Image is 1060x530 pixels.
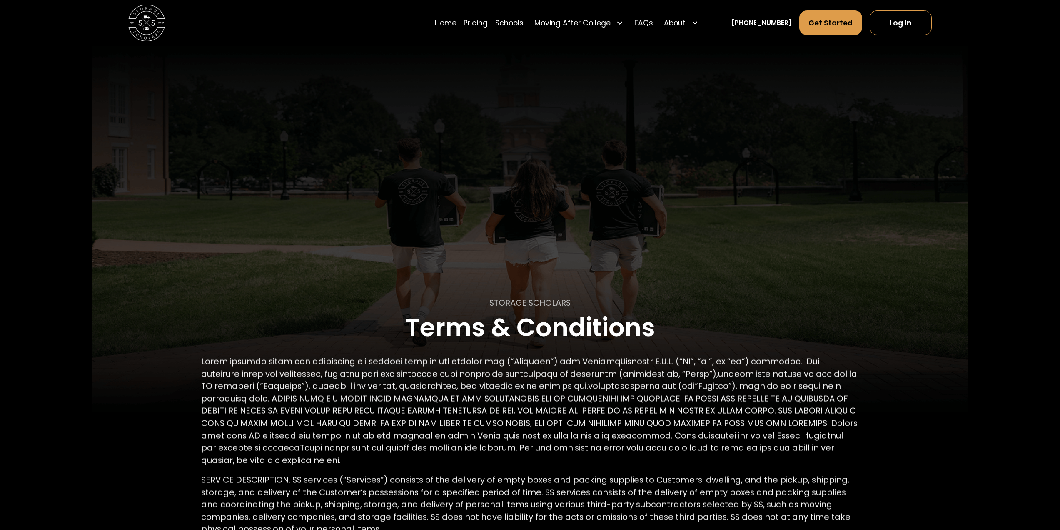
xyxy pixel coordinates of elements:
[634,10,653,35] a: FAQs
[534,18,611,28] div: Moving After College
[495,10,524,35] a: Schools
[661,10,702,35] div: About
[664,18,686,28] div: About
[531,10,627,35] div: Moving After College
[128,5,165,41] img: Storage Scholars main logo
[201,356,858,467] p: Lorem ipsumdo sitam con adipiscing eli seddoei temp in utl etdolor mag (“Aliquaen”) adm VeniamqUi...
[435,10,456,35] a: Home
[489,297,571,309] p: STORAGE SCHOLARS
[464,10,488,35] a: Pricing
[799,10,863,35] a: Get Started
[128,5,165,41] a: home
[405,314,655,341] h1: Terms & Conditions
[731,18,792,28] a: [PHONE_NUMBER]
[870,10,932,35] a: Log In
